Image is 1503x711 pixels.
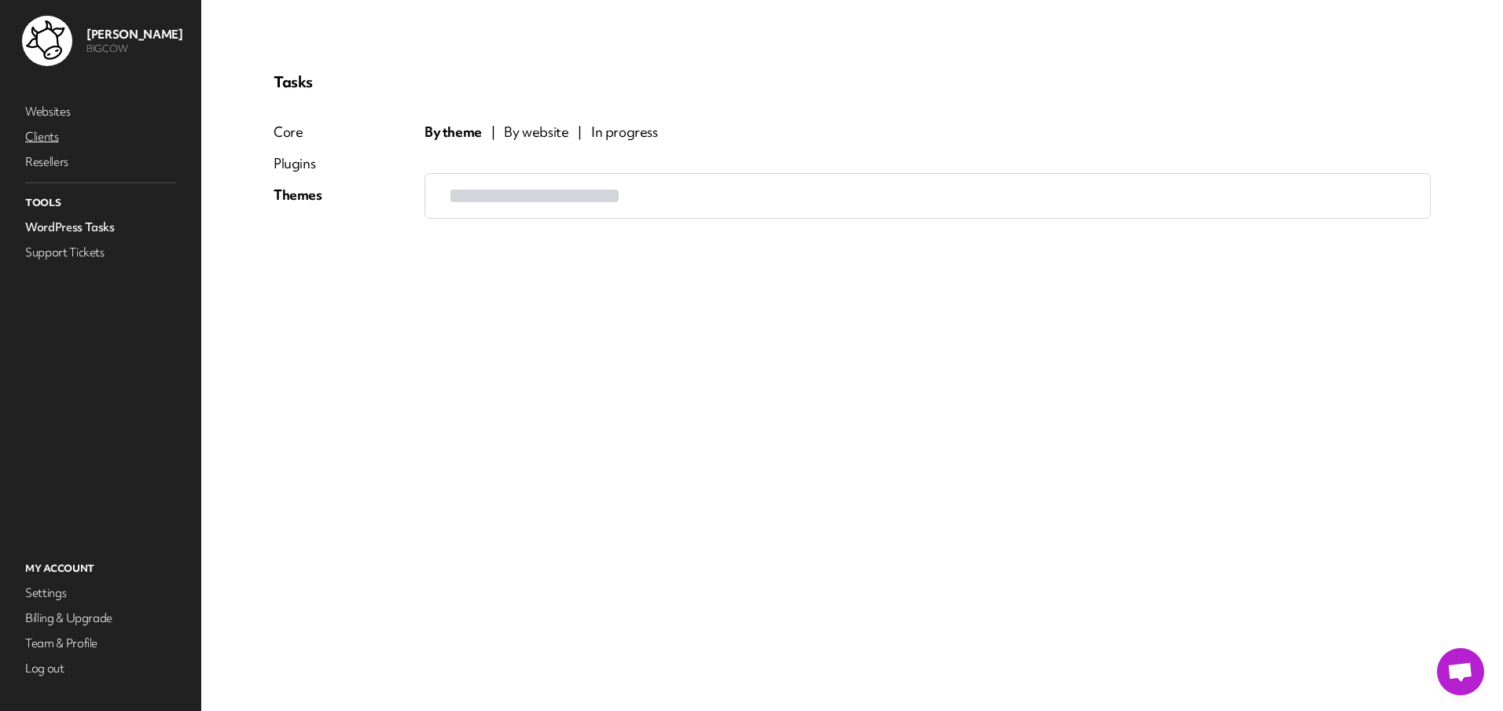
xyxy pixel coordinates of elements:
[274,186,322,204] div: Themes
[22,582,179,604] a: Settings
[22,126,179,148] a: Clients
[22,241,179,263] a: Support Tickets
[22,193,179,213] p: Tools
[491,123,495,142] span: |
[22,607,179,629] a: Billing & Upgrade
[1437,648,1484,695] a: Open chat
[578,123,582,142] span: |
[274,154,322,173] div: Plugins
[22,101,179,123] a: Websites
[22,658,179,680] a: Log out
[86,27,182,42] p: [PERSON_NAME]
[22,632,179,654] a: Team & Profile
[22,216,179,238] a: WordPress Tasks
[274,123,322,142] div: Core
[591,123,658,142] span: In progress
[22,558,179,579] p: My Account
[22,151,179,173] a: Resellers
[424,123,482,142] span: By theme
[504,123,568,142] span: By website
[86,42,182,55] p: BIGCOW
[274,72,1431,91] p: Tasks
